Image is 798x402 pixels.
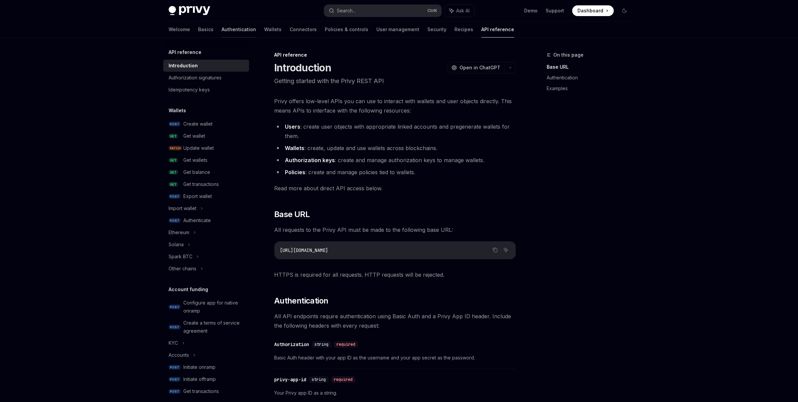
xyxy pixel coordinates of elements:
a: Authentication [547,72,635,83]
div: Get transactions [183,387,219,395]
a: Idempotency keys [163,84,249,96]
a: GETGet wallet [163,130,249,142]
div: Create a terms of service agreement [183,319,245,335]
strong: Wallets [285,145,304,151]
div: Introduction [169,62,198,70]
button: Copy the contents from the code block [491,246,499,254]
a: POSTCreate a terms of service agreement [163,317,249,337]
span: GET [169,170,178,175]
div: Initiate offramp [183,375,216,383]
a: Demo [524,7,538,14]
div: KYC [169,339,178,347]
a: GETGet transactions [163,178,249,190]
div: Create wallet [183,120,212,128]
a: API reference [481,21,514,38]
span: GET [169,182,178,187]
h5: API reference [169,48,201,56]
span: string [312,377,326,382]
span: Open in ChatGPT [459,64,500,71]
span: Your Privy app ID as a string. [274,389,516,397]
span: POST [169,389,181,394]
div: Authenticate [183,216,211,224]
strong: Authorization keys [285,157,335,163]
span: All requests to the Privy API must be made to the following base URL: [274,225,516,234]
div: Authorization signatures [169,74,222,82]
span: Ask AI [456,7,470,14]
a: Welcome [169,21,190,38]
li: : create, update and use wallets across blockchains. [274,143,516,153]
a: PATCHUpdate wallet [163,142,249,154]
span: All API endpoints require authentication using Basic Auth and a Privy App ID header. Include the ... [274,312,516,330]
button: Ask AI [501,246,510,254]
div: Solana [169,241,184,249]
li: : create user objects with appropriate linked accounts and pregenerate wallets for them. [274,122,516,141]
a: Security [427,21,446,38]
a: Connectors [290,21,317,38]
a: POSTInitiate offramp [163,373,249,385]
div: Other chains [169,265,196,273]
h1: Introduction [274,62,331,74]
div: API reference [274,52,516,58]
a: Examples [547,83,635,94]
div: Spark BTC [169,253,192,261]
a: POSTAuthenticate [163,214,249,226]
div: required [331,376,355,383]
span: string [314,342,328,347]
a: Base URL [547,62,635,72]
a: Support [546,7,564,14]
div: Authorization [274,341,309,348]
strong: Users [285,123,300,130]
a: Wallets [264,21,282,38]
span: GET [169,134,178,139]
p: Getting started with the Privy REST API [274,76,516,86]
div: Import wallet [169,204,196,212]
a: Policies & controls [325,21,368,38]
div: Get balance [183,168,210,176]
strong: Policies [285,169,305,176]
div: Accounts [169,351,189,359]
span: POST [169,194,181,199]
span: PATCH [169,146,182,151]
a: Authentication [222,21,256,38]
div: privy-app-id [274,376,306,383]
button: Search...CtrlK [324,5,441,17]
span: POST [169,365,181,370]
h5: Account funding [169,285,208,293]
a: Basics [198,21,213,38]
span: POST [169,218,181,223]
div: Configure app for native onramp [183,299,245,315]
div: Ethereum [169,228,189,237]
span: Dashboard [577,7,603,14]
a: POSTInitiate onramp [163,361,249,373]
span: GET [169,158,178,163]
button: Toggle dark mode [619,5,630,16]
button: Open in ChatGPT [447,62,504,73]
a: POSTCreate wallet [163,118,249,130]
span: Privy offers low-level APIs you can use to interact with wallets and user objects directly. This ... [274,96,516,115]
span: Base URL [274,209,310,220]
span: Basic Auth header with your app ID as the username and your app secret as the password. [274,354,516,362]
a: Introduction [163,60,249,72]
img: dark logo [169,6,210,15]
span: POST [169,305,181,310]
a: Dashboard [572,5,614,16]
div: Search... [337,7,356,15]
div: Get transactions [183,180,219,188]
a: Recipes [454,21,473,38]
li: : create and manage authorization keys to manage wallets. [274,155,516,165]
a: Authorization signatures [163,72,249,84]
a: POSTConfigure app for native onramp [163,297,249,317]
button: Ask AI [445,5,474,17]
span: [URL][DOMAIN_NAME] [280,247,328,253]
h5: Wallets [169,107,186,115]
span: On this page [553,51,584,59]
div: Export wallet [183,192,212,200]
div: Initiate onramp [183,363,216,371]
span: Authentication [274,295,328,306]
div: Get wallets [183,156,207,164]
div: Update wallet [183,144,214,152]
div: required [334,341,358,348]
a: POSTGet transactions [163,385,249,397]
span: Read more about direct API access below. [274,184,516,193]
a: GETGet balance [163,166,249,178]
